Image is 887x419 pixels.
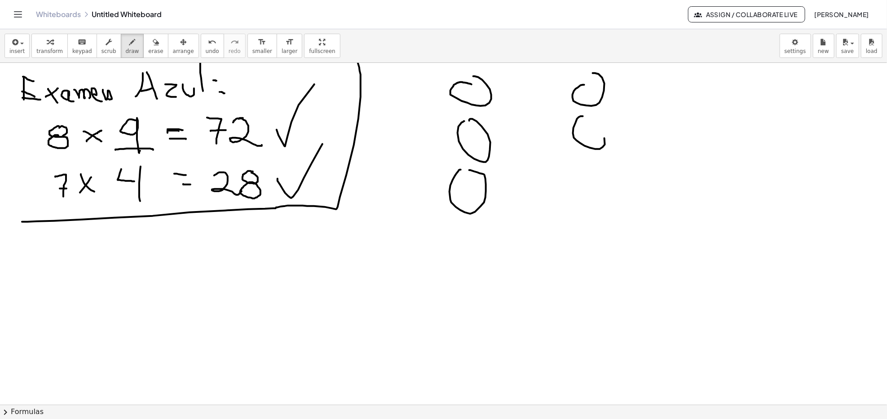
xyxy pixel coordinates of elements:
button: format_sizelarger [277,34,302,58]
button: save [836,34,859,58]
span: load [866,48,878,54]
button: draw [121,34,144,58]
span: save [841,48,854,54]
i: format_size [258,37,266,48]
span: new [818,48,829,54]
i: undo [208,37,216,48]
button: fullscreen [304,34,340,58]
button: format_sizesmaller [247,34,277,58]
i: format_size [285,37,294,48]
button: erase [143,34,168,58]
a: Whiteboards [36,10,81,19]
span: keypad [72,48,92,54]
span: larger [282,48,297,54]
button: redoredo [224,34,246,58]
span: scrub [101,48,116,54]
span: undo [206,48,219,54]
span: redo [229,48,241,54]
span: draw [126,48,139,54]
button: Assign / Collaborate Live [688,6,805,22]
button: load [861,34,883,58]
button: [PERSON_NAME] [807,6,876,22]
button: Toggle navigation [11,7,25,22]
i: redo [230,37,239,48]
button: undoundo [201,34,224,58]
button: keyboardkeypad [67,34,97,58]
i: keyboard [78,37,86,48]
button: new [813,34,834,58]
span: arrange [173,48,194,54]
button: arrange [168,34,199,58]
span: transform [36,48,63,54]
span: Assign / Collaborate Live [696,10,798,18]
span: settings [785,48,806,54]
span: erase [148,48,163,54]
span: smaller [252,48,272,54]
button: insert [4,34,30,58]
span: fullscreen [309,48,335,54]
button: scrub [97,34,121,58]
span: [PERSON_NAME] [814,10,869,18]
button: transform [31,34,68,58]
span: insert [9,48,25,54]
button: settings [780,34,811,58]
